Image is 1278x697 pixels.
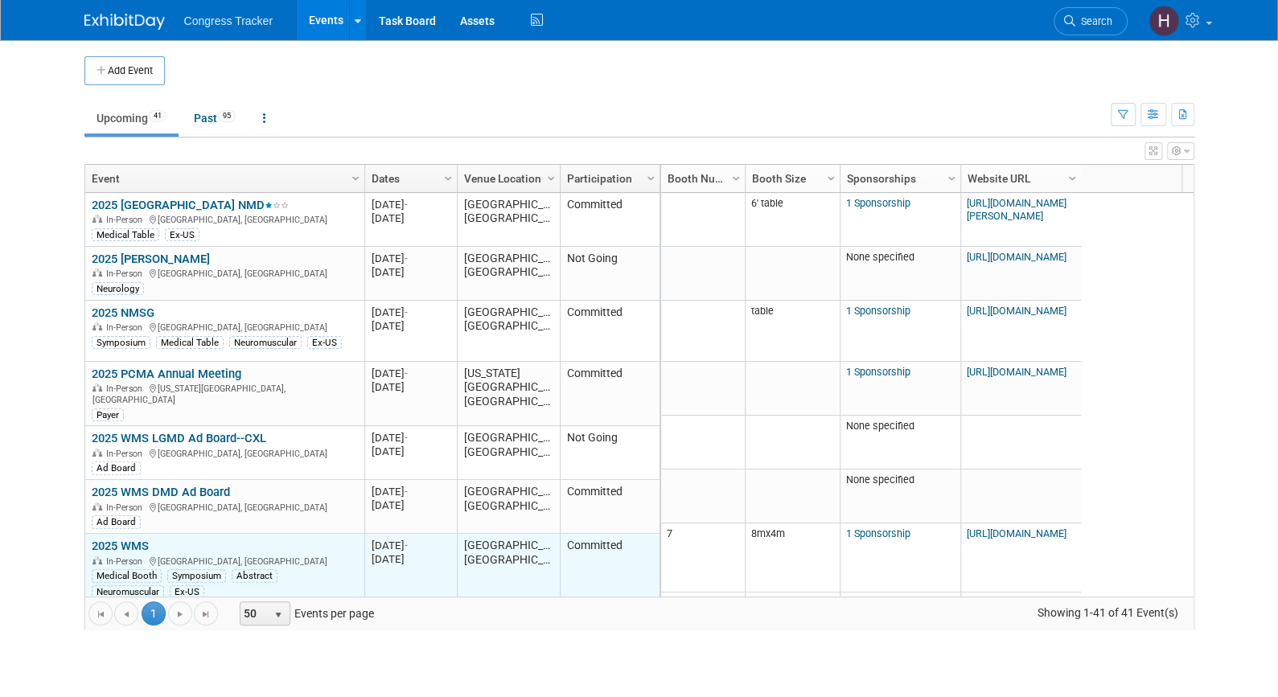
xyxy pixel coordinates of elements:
td: Committed [560,480,660,534]
span: Column Settings [945,172,958,185]
span: Column Settings [544,172,557,185]
a: Booth Number [668,165,734,192]
div: [DATE] [372,445,450,458]
a: Go to the last page [194,601,218,625]
a: Venue Location [464,165,549,192]
div: [DATE] [372,198,450,211]
a: 2025 [GEOGRAPHIC_DATA] NMD [92,198,289,212]
span: 1 [142,601,166,625]
span: - [405,539,408,551]
div: Symposium [92,336,150,349]
img: Heather Jones [1149,6,1179,36]
div: Neuromuscular [229,336,302,349]
img: In-Person Event [92,502,102,510]
td: 6' table [745,193,840,247]
img: In-Person Event [92,383,102,392]
img: In-Person Event [92,556,102,564]
span: Column Settings [824,172,837,185]
span: Events per page [219,601,390,625]
span: Column Settings [442,172,454,185]
a: 2025 NMSG [92,305,154,320]
td: [US_STATE][GEOGRAPHIC_DATA], [GEOGRAPHIC_DATA] [457,362,560,426]
span: None specified [846,420,914,432]
td: Committed [560,193,660,247]
a: Column Settings [542,165,560,189]
span: - [405,486,408,498]
span: Congress Tracker [184,14,273,27]
div: [DATE] [372,367,450,380]
span: In-Person [106,383,147,394]
span: Search [1075,15,1112,27]
a: Dates [372,165,446,192]
span: Go to the previous page [120,608,133,621]
a: [URL][DOMAIN_NAME] [967,527,1066,539]
a: Column Settings [347,165,364,189]
td: B16 [661,592,745,646]
a: 1 Sponsorship [846,366,910,378]
a: Go to the first page [88,601,113,625]
td: [GEOGRAPHIC_DATA], [GEOGRAPHIC_DATA] [457,301,560,362]
a: 1 Sponsorship [846,527,910,539]
td: Not Going [560,247,660,301]
div: [GEOGRAPHIC_DATA], [GEOGRAPHIC_DATA] [92,320,357,334]
span: - [405,252,408,264]
a: Column Settings [439,165,457,189]
span: Column Settings [644,172,657,185]
span: 95 [218,110,236,122]
span: In-Person [106,269,147,279]
span: 50 [240,602,268,625]
a: 2025 WMS DMD Ad Board [92,485,230,499]
div: [DATE] [372,265,450,279]
span: In-Person [106,502,147,513]
span: Go to the first page [94,608,107,621]
span: None specified [846,474,914,486]
div: [DATE] [372,552,450,566]
span: select [272,609,285,621]
a: Column Settings [642,165,660,189]
div: Ad Board [92,515,141,528]
td: Committed [560,362,660,426]
span: - [405,306,408,318]
a: 2025 WMS LGMD Ad Board--CXL [92,431,266,445]
div: Symposium [167,569,226,582]
img: In-Person Event [92,322,102,330]
img: In-Person Event [92,269,102,277]
span: 41 [149,110,166,122]
div: Ad Board [92,461,141,474]
a: Event [92,165,354,192]
span: Column Settings [729,172,742,185]
td: 7 [661,523,745,592]
div: Medical Table [156,336,224,349]
a: 1 Sponsorship [846,305,910,317]
span: Column Settings [349,172,362,185]
span: In-Person [106,556,147,567]
div: Payer [92,408,124,421]
td: Committed [560,534,660,603]
td: [GEOGRAPHIC_DATA], [GEOGRAPHIC_DATA] [457,247,560,301]
span: - [405,199,408,211]
td: [GEOGRAPHIC_DATA], [GEOGRAPHIC_DATA] [457,480,560,534]
div: [DATE] [372,498,450,512]
span: Showing 1-41 of 41 Event(s) [1022,601,1193,624]
a: 2025 [PERSON_NAME] [92,252,210,266]
div: [DATE] [372,211,450,225]
a: [URL][DOMAIN_NAME][PERSON_NAME] [967,197,1066,222]
span: Go to the next page [174,608,187,621]
img: In-Person Event [92,449,102,457]
a: Column Settings [727,165,745,189]
a: Upcoming41 [84,103,179,133]
div: Ex-US [307,336,342,349]
div: [DATE] [372,380,450,394]
div: [GEOGRAPHIC_DATA], [GEOGRAPHIC_DATA] [92,554,357,568]
div: [US_STATE][GEOGRAPHIC_DATA], [GEOGRAPHIC_DATA] [92,381,357,405]
a: 1 Sponsorship [846,197,910,209]
div: Abstract [232,569,277,582]
span: - [405,367,408,379]
div: [DATE] [372,252,450,265]
div: Ex-US [170,585,204,598]
a: Go to the previous page [114,601,138,625]
a: Past95 [182,103,248,133]
div: Medical Booth [92,569,162,582]
a: 2025 WMS [92,539,149,553]
a: Sponsorships [847,165,950,192]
